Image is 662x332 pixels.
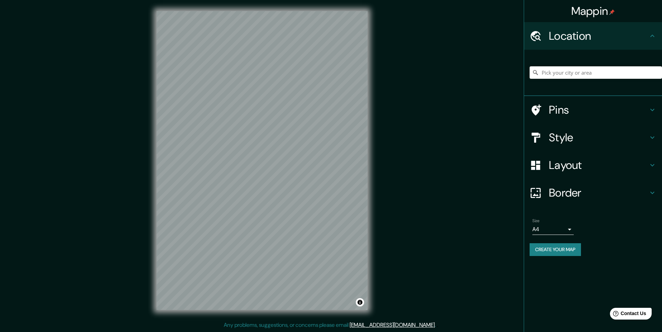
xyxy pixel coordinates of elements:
[524,124,662,151] div: Style
[157,11,368,310] canvas: Map
[524,179,662,207] div: Border
[532,224,574,235] div: A4
[530,66,662,79] input: Pick your city or area
[549,131,648,144] h4: Style
[524,151,662,179] div: Layout
[549,186,648,200] h4: Border
[524,22,662,50] div: Location
[549,103,648,117] h4: Pins
[532,218,540,224] label: Size
[437,321,438,329] div: .
[609,9,615,15] img: pin-icon.png
[356,298,364,306] button: Toggle attribution
[224,321,436,329] p: Any problems, suggestions, or concerns please email .
[601,305,654,324] iframe: Help widget launcher
[549,158,648,172] h4: Layout
[524,96,662,124] div: Pins
[350,321,435,329] a: [EMAIL_ADDRESS][DOMAIN_NAME]
[549,29,648,43] h4: Location
[530,243,581,256] button: Create your map
[436,321,437,329] div: .
[571,4,615,18] h4: Mappin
